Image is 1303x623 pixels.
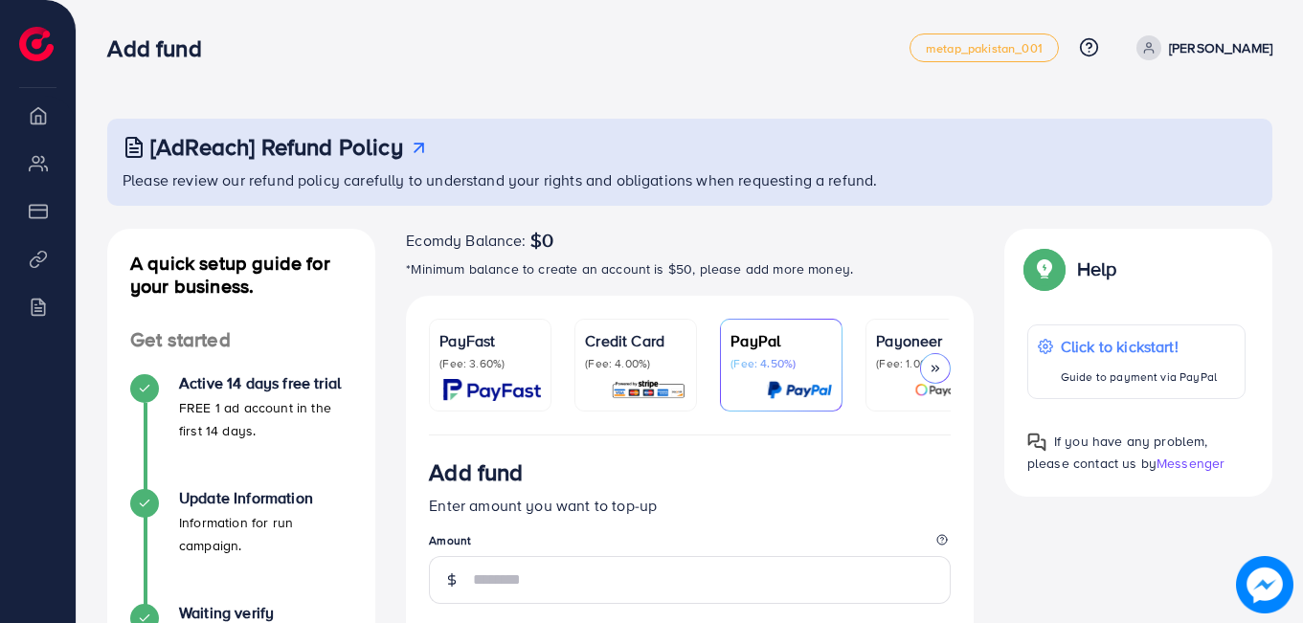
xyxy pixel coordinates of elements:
h4: A quick setup guide for your business. [107,252,375,298]
a: metap_pakistan_001 [910,33,1059,62]
p: (Fee: 3.60%) [439,356,541,371]
p: Click to kickstart! [1061,335,1217,358]
img: Popup guide [1027,252,1062,286]
h4: Active 14 days free trial [179,374,352,392]
legend: Amount [429,532,951,556]
span: $0 [530,229,553,252]
p: [PERSON_NAME] [1169,36,1272,59]
img: card [611,379,686,401]
img: card [443,379,541,401]
h3: Add fund [107,34,216,62]
p: (Fee: 4.50%) [730,356,832,371]
p: PayPal [730,329,832,352]
p: Please review our refund policy carefully to understand your rights and obligations when requesti... [123,168,1261,191]
span: Ecomdy Balance: [406,229,526,252]
p: Help [1077,257,1117,280]
img: Popup guide [1027,433,1046,452]
span: If you have any problem, please contact us by [1027,432,1208,473]
li: Active 14 days free trial [107,374,375,489]
p: Enter amount you want to top-up [429,494,951,517]
p: FREE 1 ad account in the first 14 days. [179,396,352,442]
p: Credit Card [585,329,686,352]
p: PayFast [439,329,541,352]
img: card [767,379,832,401]
p: Guide to payment via PayPal [1061,366,1217,389]
li: Update Information [107,489,375,604]
p: (Fee: 4.00%) [585,356,686,371]
img: image [1236,556,1293,613]
p: *Minimum balance to create an account is $50, please add more money. [406,257,974,280]
h4: Get started [107,328,375,352]
span: metap_pakistan_001 [926,42,1043,55]
p: (Fee: 1.00%) [876,356,977,371]
span: Messenger [1157,454,1224,473]
img: logo [19,27,54,61]
h3: Add fund [429,458,523,486]
a: [PERSON_NAME] [1129,35,1272,60]
img: card [914,379,977,401]
h3: [AdReach] Refund Policy [150,133,403,161]
h4: Update Information [179,489,352,507]
p: Payoneer [876,329,977,352]
p: Information for run campaign. [179,511,352,557]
